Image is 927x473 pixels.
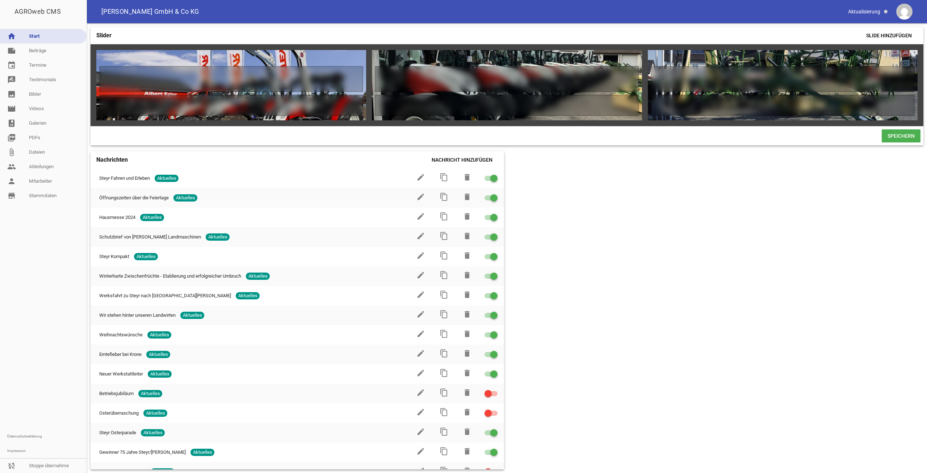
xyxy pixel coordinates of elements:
i: event [7,61,16,70]
span: [PERSON_NAME] GmbH & Co KG [101,8,199,15]
i: content_copy [440,290,448,299]
span: Aktuelles [148,370,172,378]
i: people [7,162,16,171]
i: delete [463,408,471,416]
span: Werksfahrt zu Steyr nach [GEOGRAPHIC_DATA][PERSON_NAME] [99,292,231,299]
a: edit [416,314,425,320]
i: person [7,177,16,186]
i: edit [416,251,425,260]
a: edit [416,295,425,300]
i: delete [463,251,471,260]
i: delete [463,271,471,279]
i: store_mall_directory [7,191,16,200]
i: content_copy [440,232,448,240]
a: edit [416,451,425,457]
i: edit [416,447,425,456]
span: Aktuelles [236,292,260,299]
span: Aktuelles [206,233,230,241]
i: edit [416,388,425,397]
i: edit [416,310,425,319]
span: Neuer Werkstattleiter [99,370,143,378]
span: Aktuelles [146,351,170,358]
i: delete [463,212,471,221]
i: sync_disabled [7,461,16,470]
i: edit [416,192,425,201]
span: Steyr Osterparade [99,429,136,436]
i: edit [416,271,425,279]
span: Wir stehen hinter unseren Landwirten [99,312,176,319]
i: content_copy [440,251,448,260]
span: Öffnungszeiten über die Feiertage [99,194,169,202]
span: Aktuelles [155,175,179,182]
a: edit [416,393,425,398]
a: edit [416,412,425,418]
i: delete [463,232,471,240]
i: image [7,90,16,99]
a: edit [416,216,425,222]
i: photo_album [7,119,16,128]
span: Aktuelles [246,273,270,280]
i: delete [463,310,471,319]
span: Betriebsjubiläum [99,390,134,397]
a: edit [416,334,425,339]
span: Aktuelles [138,390,162,397]
i: edit [416,427,425,436]
span: Nachricht hinzufügen [426,153,498,166]
i: edit [416,349,425,358]
a: edit [416,373,425,378]
span: Schutzbrief von [PERSON_NAME] Landmaschinen [99,233,201,241]
a: edit [416,236,425,241]
i: content_copy [440,427,448,436]
i: delete [463,388,471,397]
i: content_copy [440,271,448,279]
span: Osterüberraschung [99,410,139,417]
i: delete [463,427,471,436]
a: edit [416,177,425,183]
span: Aktuelles [147,331,171,339]
span: Aktuelles [134,253,158,260]
span: Aktuelles [141,429,165,436]
span: Winterharte Zwischenfrüchte - Etablierung und erfolgreicher Umbruch [99,273,241,280]
span: Aktuelles [190,449,214,456]
i: content_copy [440,447,448,456]
span: Weihnachtswünsche [99,331,143,339]
a: edit [416,256,425,261]
span: Steyr Kompakt [99,253,129,260]
i: content_copy [440,329,448,338]
h4: Slider [96,30,112,41]
i: attach_file [7,148,16,157]
i: home [7,32,16,41]
i: content_copy [440,408,448,416]
i: edit [416,369,425,377]
i: delete [463,349,471,358]
a: edit [416,432,425,437]
i: delete [463,369,471,377]
i: content_copy [440,388,448,397]
i: edit [416,232,425,240]
span: Aktuelles [140,214,164,221]
i: delete [463,447,471,456]
i: delete [463,329,471,338]
i: content_copy [440,192,448,201]
i: edit [416,173,425,182]
a: edit [416,353,425,359]
i: rate_review [7,75,16,84]
i: delete [463,290,471,299]
span: Gewinner 75 Jahre Steyr/[PERSON_NAME] [99,449,186,456]
span: Erntefieber bei Krone [99,351,142,358]
i: content_copy [440,310,448,319]
span: Hausmesse 2024 [99,214,135,221]
i: picture_as_pdf [7,133,16,142]
i: content_copy [440,349,448,358]
i: edit [416,408,425,416]
span: Speichern [882,129,920,142]
a: edit [416,275,425,281]
i: delete [463,173,471,182]
i: content_copy [440,212,448,221]
span: Aktuelles [173,194,197,202]
span: Steyr Fahren und Erleben [99,175,150,182]
i: note [7,46,16,55]
i: content_copy [440,369,448,377]
i: edit [416,329,425,338]
i: delete [463,192,471,201]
